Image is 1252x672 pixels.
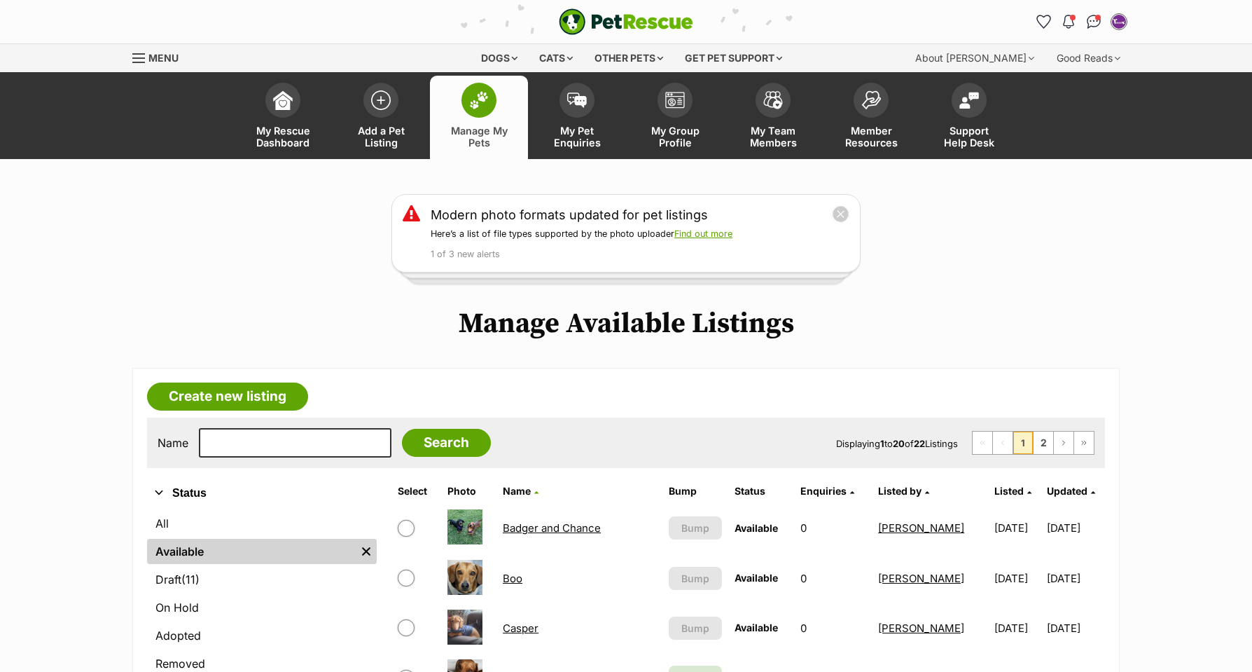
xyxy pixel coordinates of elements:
button: Bump [669,617,722,640]
img: team-members-icon-5396bd8760b3fe7c0b43da4ab00e1e3bb1a5d9ba89233759b79545d2d3fc5d0d.svg [763,91,783,109]
div: Get pet support [675,44,792,72]
button: Bump [669,516,722,540]
img: Ricky Grierson profile pic [1112,15,1126,29]
a: PetRescue [559,8,693,35]
span: Previous page [993,432,1013,454]
span: Available [735,572,778,584]
span: Available [735,522,778,534]
a: Updated [1047,485,1095,497]
span: Available [735,622,778,633]
td: [DATE] [1047,554,1104,603]
td: [DATE] [1047,604,1104,652]
a: [PERSON_NAME] [878,622,964,635]
th: Select [392,480,440,502]
span: My Team Members [742,125,805,149]
button: Status [147,484,377,502]
a: Boo [503,572,522,585]
a: Find out more [674,228,732,239]
a: All [147,511,377,536]
img: manage-my-pets-icon-02211641906a0b7f246fdf0571729dbe1e7629f14944591b6c1af311fb30b64b.svg [469,91,489,109]
td: [DATE] [989,604,1045,652]
span: Bump [681,621,709,636]
span: My Rescue Dashboard [251,125,314,149]
td: 0 [795,554,871,603]
a: On Hold [147,595,377,620]
td: [DATE] [989,504,1045,552]
div: About [PERSON_NAME] [905,44,1044,72]
a: Add a Pet Listing [332,76,430,159]
td: 0 [795,604,871,652]
a: Menu [132,44,188,69]
label: Name [158,437,188,449]
span: Bump [681,571,709,586]
span: Updated [1047,485,1087,497]
div: Cats [529,44,583,72]
span: Support Help Desk [938,125,1001,149]
div: Good Reads [1047,44,1130,72]
a: [PERSON_NAME] [878,521,964,535]
a: Badger and Chance [503,521,601,535]
a: Listed [994,485,1031,497]
a: Draft [147,567,377,592]
button: My account [1108,11,1130,33]
img: member-resources-icon-8e73f808a243e03378d46382f2149f9095a855e16c252ad45f914b54edf8863c.svg [861,90,881,109]
strong: 20 [893,438,905,449]
nav: Pagination [972,431,1094,455]
span: (11) [181,571,200,588]
span: Name [503,485,531,497]
span: My Pet Enquiries [545,125,608,149]
span: translation missing: en.admin.listings.index.attributes.enquiries [800,485,847,497]
td: [DATE] [989,554,1045,603]
a: Favourites [1032,11,1055,33]
a: My Group Profile [626,76,724,159]
span: Displaying to of Listings [836,438,958,449]
a: Create new listing [147,383,308,411]
button: Bump [669,567,722,590]
span: First page [973,432,992,454]
a: Enquiries [800,485,854,497]
a: [PERSON_NAME] [878,572,964,585]
span: Page 1 [1013,432,1033,454]
span: Listed by [878,485,921,497]
a: Page 2 [1034,432,1053,454]
img: group-profile-icon-3fa3cf56718a62981997c0bc7e787c4b2cf8bcc04b72c1350f741eb67cf2f40e.svg [665,92,685,109]
ul: Account quick links [1032,11,1130,33]
strong: 22 [914,438,925,449]
a: Name [503,485,538,497]
span: Listed [994,485,1024,497]
a: Casper [503,622,538,635]
a: Modern photo formats updated for pet listings [431,205,708,224]
a: Manage My Pets [430,76,528,159]
span: Menu [148,52,179,64]
img: add-pet-listing-icon-0afa8454b4691262ce3f59096e99ab1cd57d4a30225e0717b998d2c9b9846f56.svg [371,90,391,110]
p: 1 of 3 new alerts [431,248,849,261]
a: Support Help Desk [920,76,1018,159]
img: dashboard-icon-eb2f2d2d3e046f16d808141f083e7271f6b2e854fb5c12c21221c1fb7104beca.svg [273,90,293,110]
th: Status [729,480,793,502]
p: Here’s a list of file types supported by the photo uploader [431,228,849,241]
button: Notifications [1057,11,1080,33]
a: Member Resources [822,76,920,159]
a: My Pet Enquiries [528,76,626,159]
div: Other pets [585,44,673,72]
a: Last page [1074,432,1094,454]
td: [DATE] [1047,504,1104,552]
a: My Rescue Dashboard [234,76,332,159]
div: Dogs [471,44,527,72]
img: pet-enquiries-icon-7e3ad2cf08bfb03b45e93fb7055b45f3efa6380592205ae92323e6603595dc1f.svg [567,92,587,108]
span: Manage My Pets [447,125,510,149]
span: Add a Pet Listing [349,125,412,149]
img: help-desk-icon-fdf02630f3aa405de69fd3d07c3f3aa587a6932b1a1747fa1d2bba05be0121f9.svg [959,92,979,109]
input: Search [402,429,491,457]
a: Available [147,539,356,564]
th: Photo [442,480,496,502]
span: My Group Profile [644,125,707,149]
span: Member Resources [840,125,903,149]
strong: 1 [880,438,884,449]
td: 0 [795,504,871,552]
img: chat-41dd97257d64d25036548639549fe6c8038ab92f7586957e7f3b1b290dea8141.svg [1087,15,1101,29]
button: close [832,205,849,223]
th: Bump [663,480,728,502]
img: logo-e224e6f780fb5917bec1dbf3a21bbac754714ae5b6737aabdf751b685950b380.svg [559,8,693,35]
a: My Team Members [724,76,822,159]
